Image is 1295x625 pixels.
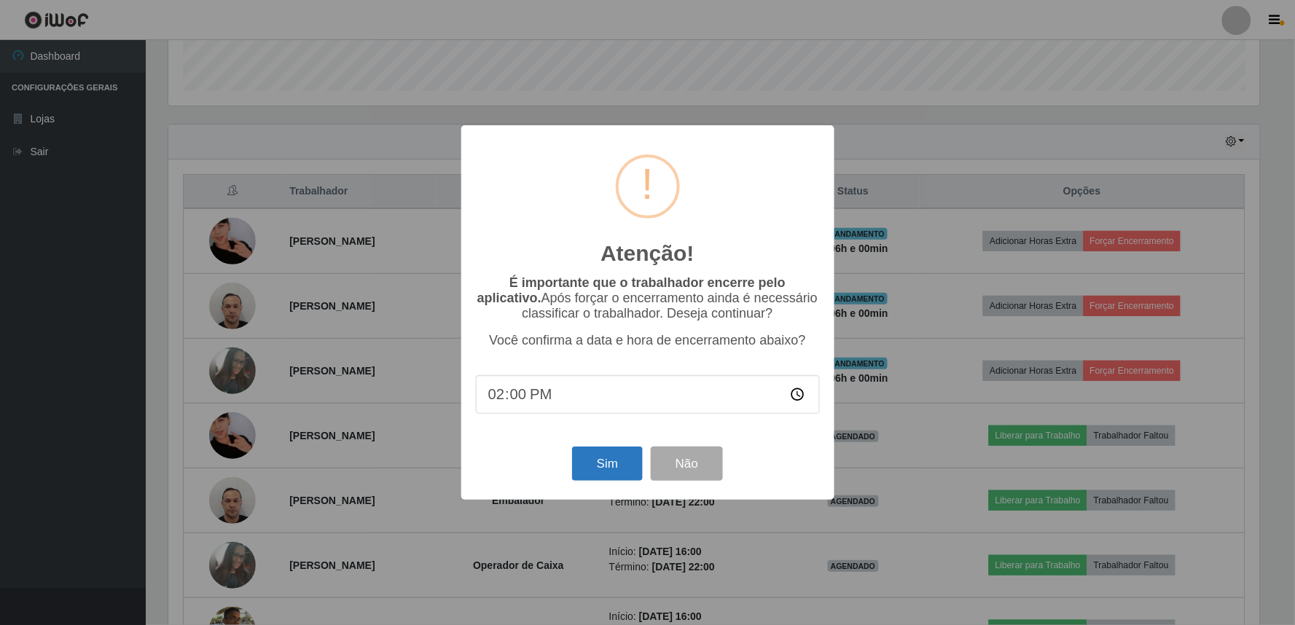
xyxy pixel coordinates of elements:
p: Após forçar o encerramento ainda é necessário classificar o trabalhador. Deseja continuar? [476,275,820,321]
button: Sim [572,447,643,481]
button: Não [651,447,723,481]
h2: Atenção! [600,240,694,267]
p: Você confirma a data e hora de encerramento abaixo? [476,333,820,348]
b: É importante que o trabalhador encerre pelo aplicativo. [477,275,786,305]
